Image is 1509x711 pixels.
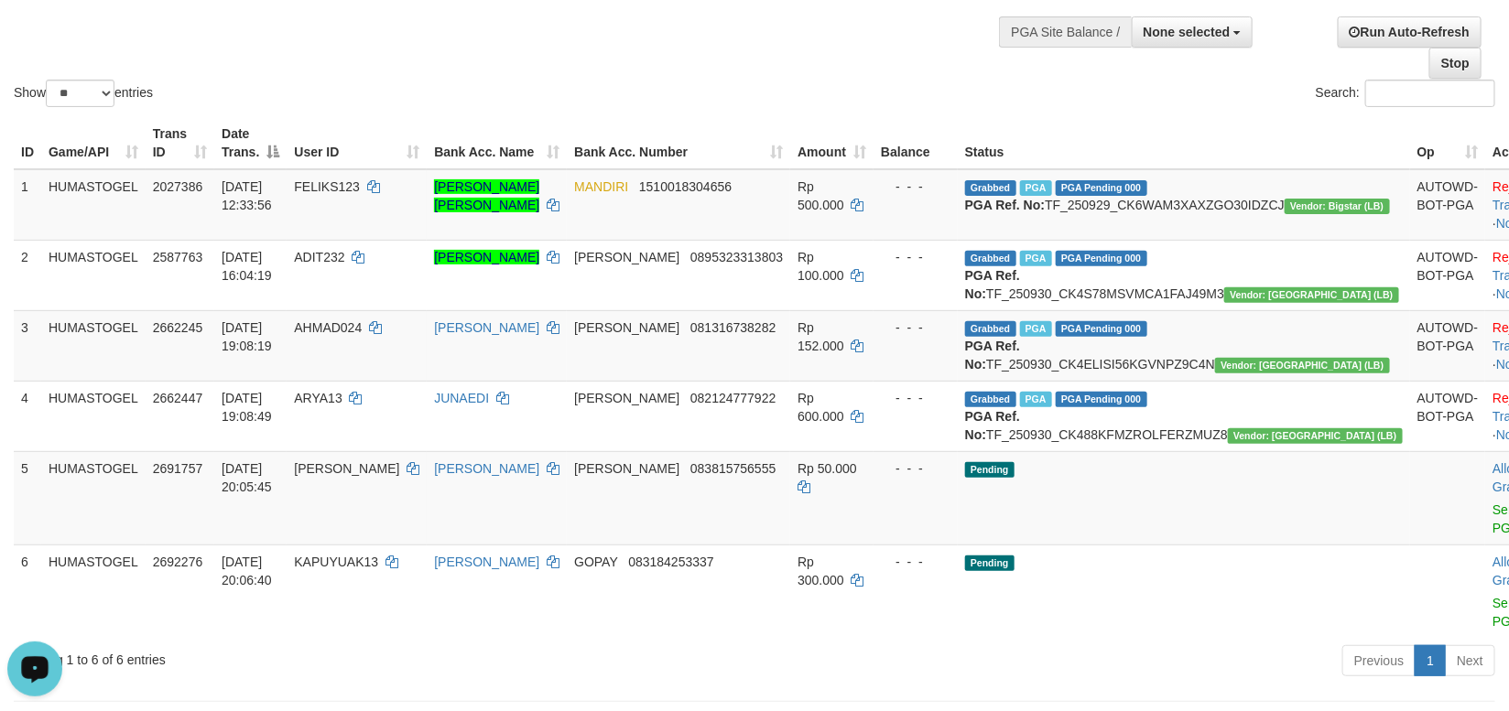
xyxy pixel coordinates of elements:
td: AUTOWD-BOT-PGA [1410,169,1486,241]
td: HUMASTOGEL [41,381,146,451]
span: AHMAD024 [294,320,362,335]
th: Bank Acc. Name: activate to sort column ascending [427,117,567,169]
b: PGA Ref. No: [965,198,1045,212]
span: Copy 083184253337 to clipboard [628,555,713,569]
span: 2692276 [153,555,203,569]
a: Run Auto-Refresh [1338,16,1482,48]
a: JUNAEDI [434,391,489,405]
span: Copy 1510018304656 to clipboard [639,179,732,194]
span: [PERSON_NAME] [574,320,679,335]
button: Open LiveChat chat widget [7,7,62,62]
span: Vendor URL: https://dashboard.q2checkout.com/secure [1285,199,1390,214]
a: Next [1445,645,1495,676]
span: [PERSON_NAME] [574,250,679,264]
span: Vendor URL: https://dashboard.q2checkout.com/secure [1228,428,1403,444]
a: [PERSON_NAME] [PERSON_NAME] [434,179,539,212]
td: HUMASTOGEL [41,169,146,241]
span: Marked by bqhmonica [1020,392,1052,407]
a: Previous [1342,645,1416,676]
span: [DATE] 12:33:56 [222,179,272,212]
span: [DATE] 20:05:45 [222,461,272,494]
th: User ID: activate to sort column ascending [287,117,427,169]
input: Search: [1365,80,1495,107]
select: Showentries [46,80,114,107]
span: Rp 50.000 [798,461,857,476]
span: ADIT232 [294,250,344,264]
th: ID [14,117,41,169]
th: Op: activate to sort column ascending [1410,117,1486,169]
a: 1 [1415,645,1446,676]
td: 5 [14,451,41,544]
td: 4 [14,381,41,451]
span: 2587763 [153,250,203,264]
span: PGA Pending [1056,180,1147,196]
span: FELIKS123 [294,179,360,194]
div: - - - [881,389,950,407]
td: 1 [14,169,41,241]
span: Marked by bqhmonica [1020,321,1052,337]
span: Grabbed [965,251,1016,266]
span: [DATE] 19:08:49 [222,391,272,424]
td: TF_250929_CK6WAM3XAXZGO30IDZCJ [958,169,1410,241]
td: HUMASTOGEL [41,310,146,381]
label: Search: [1316,80,1495,107]
span: ARYA13 [294,391,342,405]
span: 2027386 [153,179,203,194]
td: TF_250930_CK4ELISI56KGVNPZ9C4N [958,310,1410,381]
td: AUTOWD-BOT-PGA [1410,240,1486,310]
b: PGA Ref. No: [965,409,1020,442]
span: 2691757 [153,461,203,476]
td: HUMASTOGEL [41,240,146,310]
span: [PERSON_NAME] [574,461,679,476]
td: TF_250930_CK488KFMZROLFERZMUZ8 [958,381,1410,451]
div: - - - [881,178,950,196]
th: Balance [874,117,958,169]
button: None selected [1132,16,1254,48]
span: Marked by bqhpaujal [1020,180,1052,196]
span: Grabbed [965,392,1016,407]
td: TF_250930_CK4S78MSVMCA1FAJ49M3 [958,240,1410,310]
th: Game/API: activate to sort column ascending [41,117,146,169]
span: 2662245 [153,320,203,335]
th: Amount: activate to sort column ascending [790,117,874,169]
div: - - - [881,459,950,478]
span: Copy 083815756555 to clipboard [690,461,776,476]
span: Rp 100.000 [798,250,844,283]
span: PGA Pending [1056,392,1147,407]
td: AUTOWD-BOT-PGA [1410,310,1486,381]
b: PGA Ref. No: [965,268,1020,301]
span: None selected [1144,25,1231,39]
td: 3 [14,310,41,381]
div: - - - [881,318,950,337]
span: [DATE] 19:08:19 [222,320,272,353]
span: KAPUYUAK13 [294,555,378,569]
b: PGA Ref. No: [965,339,1020,372]
span: PGA Pending [1056,251,1147,266]
a: [PERSON_NAME] [434,461,539,476]
span: Marked by bqhmonica [1020,251,1052,266]
span: Pending [965,462,1015,478]
th: Date Trans.: activate to sort column descending [214,117,287,169]
span: Copy 082124777922 to clipboard [690,391,776,405]
span: Grabbed [965,321,1016,337]
span: Pending [965,555,1015,571]
th: Bank Acc. Number: activate to sort column ascending [567,117,790,169]
div: - - - [881,248,950,266]
span: Rp 300.000 [798,555,844,587]
a: [PERSON_NAME] [434,250,539,264]
span: [DATE] 20:06:40 [222,555,272,587]
td: HUMASTOGEL [41,451,146,544]
td: HUMASTOGEL [41,544,146,638]
a: [PERSON_NAME] [434,320,539,335]
span: MANDIRI [574,179,628,194]
span: Rp 500.000 [798,179,844,212]
td: AUTOWD-BOT-PGA [1410,381,1486,451]
span: PGA Pending [1056,321,1147,337]
span: Copy 081316738282 to clipboard [690,320,776,335]
div: Showing 1 to 6 of 6 entries [14,643,615,669]
span: Rp 600.000 [798,391,844,424]
td: 6 [14,544,41,638]
span: Copy 0895323313803 to clipboard [690,250,783,264]
label: Show entries [14,80,153,107]
a: [PERSON_NAME] [434,555,539,569]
